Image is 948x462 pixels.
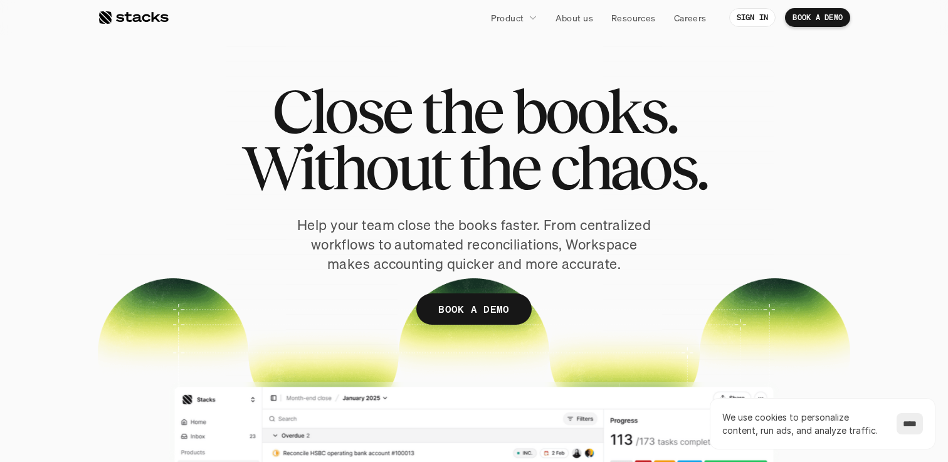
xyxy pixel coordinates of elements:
[421,83,502,139] span: the
[737,13,769,22] p: SIGN IN
[491,11,524,24] p: Product
[148,239,203,248] a: Privacy Policy
[459,139,539,196] span: the
[666,6,714,29] a: Careers
[438,300,510,318] p: BOOK A DEMO
[604,6,663,29] a: Resources
[556,11,593,24] p: About us
[674,11,707,24] p: Careers
[722,411,884,437] p: We use cookies to personalize content, run ads, and analyze traffic.
[550,139,707,196] span: chaos.
[416,293,532,325] a: BOOK A DEMO
[512,83,677,139] span: books.
[729,8,776,27] a: SIGN IN
[548,6,601,29] a: About us
[292,216,656,273] p: Help your team close the books faster. From centralized workflows to automated reconciliations, W...
[785,8,850,27] a: BOOK A DEMO
[793,13,843,22] p: BOOK A DEMO
[611,11,656,24] p: Resources
[241,139,448,196] span: Without
[272,83,411,139] span: Close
